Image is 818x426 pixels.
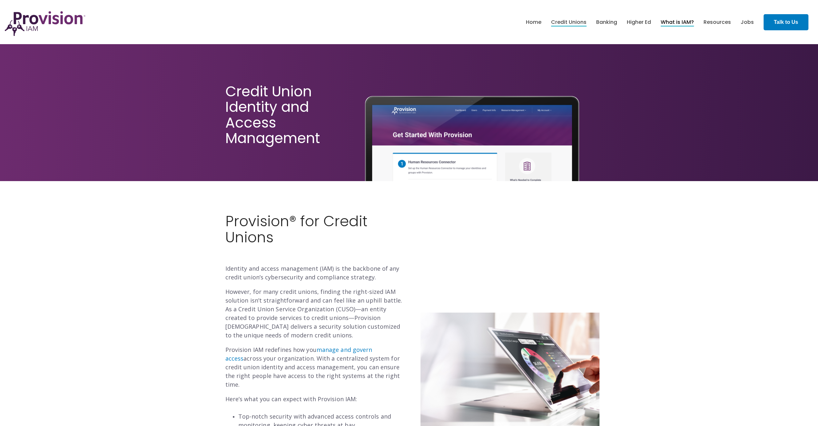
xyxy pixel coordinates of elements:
strong: Talk to Us [774,19,798,25]
a: Resources [704,17,731,28]
img: ProvisionIAM-Logo-Purple [5,11,85,36]
h2: Provision® for Credit Unions [225,213,404,261]
a: Higher Ed [627,17,651,28]
a: manage and govern access [225,346,372,362]
a: Home [526,17,541,28]
nav: menu [521,12,759,33]
span: Credit Union Identity and Access Management [225,82,320,148]
p: Identity and access management (IAM) is the backbone of any credit union’s cybersecurity and comp... [225,264,404,282]
a: Jobs [741,17,754,28]
a: Banking [596,17,617,28]
p: Provision IAM redefines how you across your organization. With a centralized system for credit un... [225,345,404,389]
p: Here’s what you can expect with Provision IAM: [225,395,404,403]
a: What is IAM? [661,17,694,28]
p: However, for many credit unions, finding the right-sized IAM solution isn’t straightforward and c... [225,287,404,340]
a: Talk to Us [764,14,808,30]
a: Credit Unions [551,17,586,28]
